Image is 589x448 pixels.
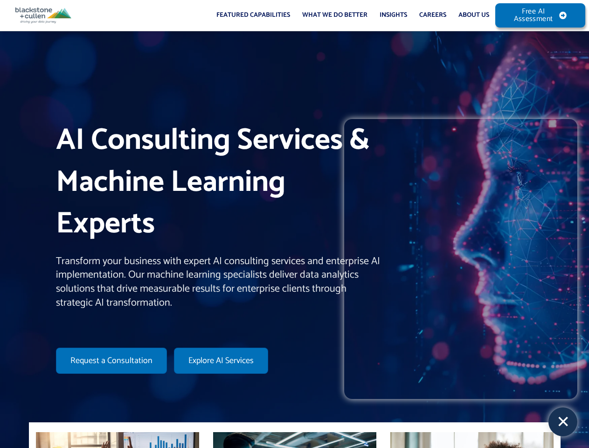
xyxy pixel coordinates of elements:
[56,255,380,310] p: Transform your business with expert AI consulting services and enterprise AI implementation. Our ...
[188,357,254,365] span: Explore AI Services
[56,348,167,374] a: Request a Consultation
[174,348,268,374] a: Explore AI Services
[495,3,585,28] a: Free AI Assessment
[70,357,152,365] span: Request a Consultation
[549,408,577,436] div: ✕
[56,120,380,245] h1: AI Consulting Services & Machine Learning Experts
[514,8,553,23] span: Free AI Assessment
